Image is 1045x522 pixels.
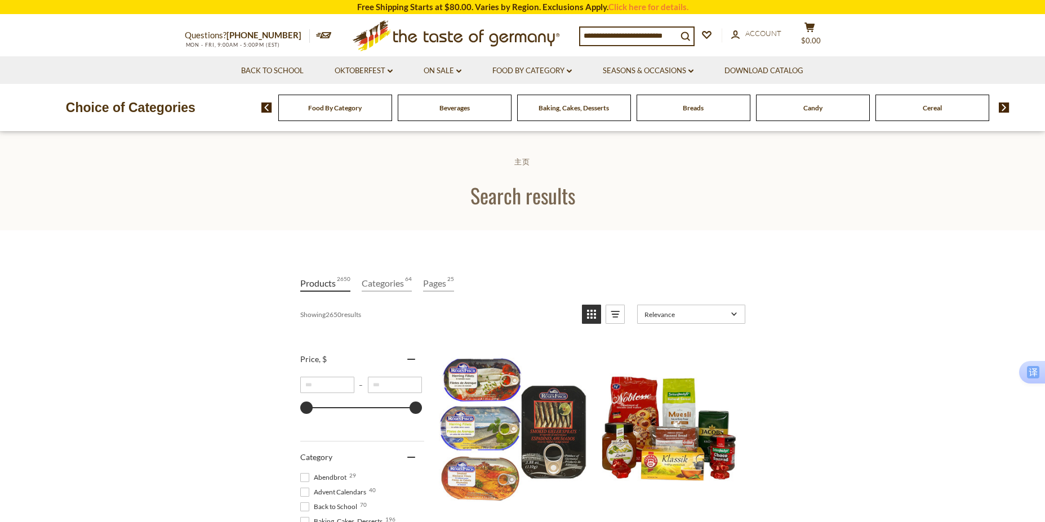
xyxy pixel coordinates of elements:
[369,487,376,493] span: 40
[492,65,572,77] a: Food By Category
[300,354,327,364] span: Price
[35,182,1010,208] h1: Search results
[608,2,688,12] a: Click here for details.
[603,65,693,77] a: Seasons & Occasions
[923,104,942,112] a: Cereal
[300,377,354,393] input: Minimum value
[644,310,727,319] span: Relevance
[423,275,454,292] a: View Pages Tab
[300,502,361,512] span: Back to School
[606,305,625,324] a: View list mode
[241,65,304,77] a: Back to School
[226,30,301,40] a: [PHONE_NUMBER]
[637,305,745,324] a: Sort options
[803,104,822,112] a: Candy
[424,65,461,77] a: On Sale
[300,275,350,292] a: View Products Tab
[319,354,327,364] span: , $
[439,104,470,112] a: Beverages
[354,381,368,389] span: –
[185,42,281,48] span: MON - FRI, 9:00AM - 5:00PM (EST)
[360,502,367,507] span: 70
[801,36,821,45] span: $0.00
[349,472,356,478] span: 29
[335,65,393,77] a: Oktoberfest
[539,104,609,112] a: Baking, Cakes, Desserts
[447,275,454,291] span: 25
[368,377,422,393] input: Maximum value
[793,22,827,50] button: $0.00
[385,516,395,522] span: 196
[582,305,601,324] a: View grid mode
[683,104,704,112] a: Breads
[300,305,573,324] div: Showing results
[300,487,370,497] span: Advent Calendars
[326,310,341,319] b: 2650
[745,29,781,38] span: Account
[731,28,781,40] a: Account
[514,157,530,166] a: 主页
[185,28,310,43] p: Questions?
[308,104,362,112] a: Food By Category
[300,472,350,483] span: Abendbrot
[439,354,588,503] img: Ruegenfisch Baltic Sea Sampler
[405,275,412,291] span: 64
[337,275,350,291] span: 2650
[724,65,803,77] a: Download Catalog
[261,102,272,113] img: previous arrow
[300,452,332,462] span: Category
[999,102,1010,113] img: next arrow
[362,275,412,292] a: View Categories Tab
